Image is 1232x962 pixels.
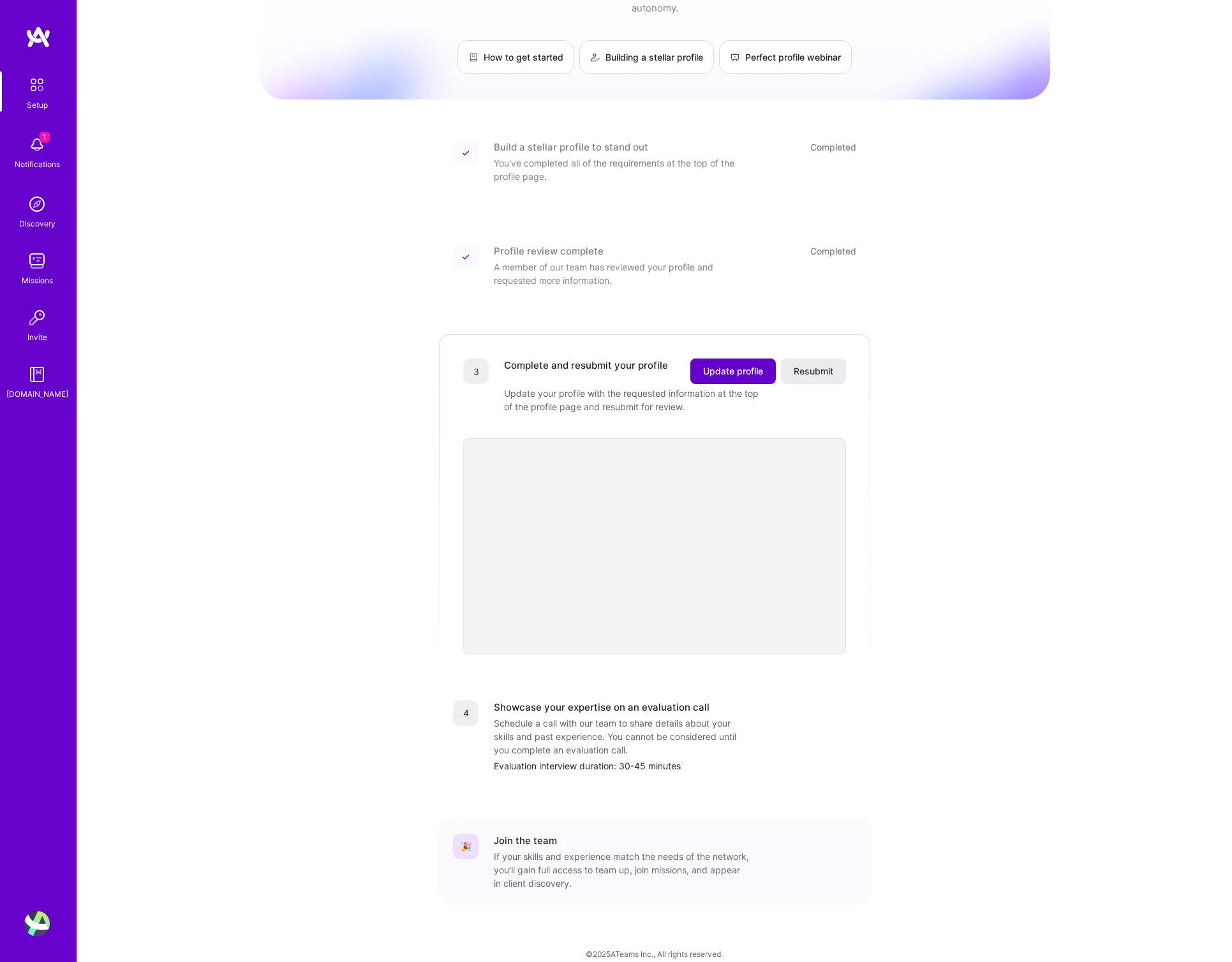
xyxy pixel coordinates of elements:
div: [DOMAIN_NAME] [6,387,68,401]
div: Discovery [19,217,56,230]
img: Building a stellar profile [590,52,600,63]
div: Schedule a call with our team to share details about your skills and past experience. You cannot ... [494,716,749,757]
img: setup [24,71,50,98]
div: Completed [810,244,856,258]
img: logo [26,26,51,48]
div: Update your profile with the requested information at the top of the profile page and resubmit fo... [504,387,759,413]
span: Update profile [703,365,763,378]
img: Completed [462,149,470,157]
img: bell [24,132,50,158]
div: You've completed all of the requirements at the top of the profile page. [494,156,749,183]
div: Showcase your expertise on an evaluation call [494,700,709,714]
a: User Avatar [21,911,53,936]
div: 🎉 [453,834,479,859]
div: Evaluation interview duration: 30-45 minutes [494,759,856,773]
img: Completed [462,253,470,261]
span: 1 [40,132,50,142]
div: Complete and resubmit your profile [504,359,668,384]
div: If your skills and experience match the needs of the network, you’ll gain full access to team up,... [494,850,749,890]
div: Profile review complete [494,244,604,258]
div: A member of our team has reviewed your profile and requested more information. [494,260,749,287]
img: User Avatar [24,911,50,936]
div: Invite [27,330,47,344]
div: Join the team [494,834,557,847]
img: guide book [24,362,50,387]
div: 3 [463,359,489,384]
img: teamwork [24,248,50,274]
a: Perfect profile webinar [719,40,852,74]
div: Setup [27,98,48,112]
iframe: video [463,438,846,655]
div: Notifications [15,158,60,171]
div: Completed [810,140,856,154]
img: discovery [24,191,50,217]
div: Build a stellar profile to stand out [494,140,648,154]
a: Building a stellar profile [579,40,714,74]
button: Update profile [690,359,776,384]
button: Resubmit [781,359,846,384]
img: Perfect profile webinar [730,52,740,63]
div: Missions [22,274,53,287]
img: How to get started [468,52,479,63]
a: How to get started [457,40,574,74]
img: Invite [24,305,50,330]
div: 4 [453,700,479,726]
span: Resubmit [794,365,833,378]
